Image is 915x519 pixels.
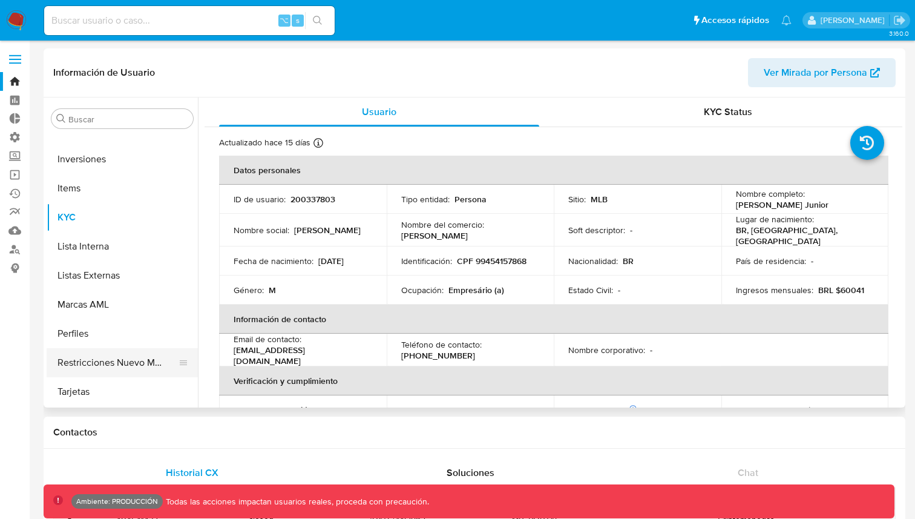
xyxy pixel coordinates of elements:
[736,225,870,246] p: BR, [GEOGRAPHIC_DATA], [GEOGRAPHIC_DATA]
[56,114,66,124] button: Buscar
[466,405,468,415] p: -
[47,377,198,406] button: Tarjetas
[630,225,632,236] p: -
[401,339,482,350] p: Teléfono de contacto :
[234,405,284,415] p: Nivel de KYC :
[650,345,652,355] p: -
[296,15,300,26] span: s
[821,15,889,26] p: ramiro.carbonell@mercadolibre.com.co
[818,285,864,296] p: BRL $60041
[280,15,289,26] span: ⌥
[748,58,896,87] button: Ver Mirada por Persona
[269,285,276,296] p: M
[568,285,613,296] p: Estado Civil :
[401,230,468,241] p: [PERSON_NAME]
[701,14,769,27] span: Accesos rápidos
[163,496,429,507] p: Todas las acciones impactan usuarios reales, proceda con precaución.
[53,426,896,438] h1: Contactos
[401,256,452,266] p: Identificación :
[401,285,444,296] p: Ocupación :
[457,256,526,266] p: CPF 99454157868
[68,114,188,125] input: Buscar
[234,225,289,236] p: Nombre social :
[738,466,758,480] span: Chat
[166,466,218,480] span: Historial CX
[294,225,361,236] p: [PERSON_NAME]
[401,219,484,230] p: Nombre del comercio :
[644,405,655,415] p: No
[781,15,792,25] a: Notificaciones
[47,232,198,261] button: Lista Interna
[736,285,813,296] p: Ingresos mensuales :
[234,194,286,205] p: ID de usuario :
[47,145,198,174] button: Inversiones
[568,256,618,266] p: Nacionalidad :
[893,14,906,27] a: Salir
[591,194,608,205] p: MLB
[568,345,645,355] p: Nombre corporativo :
[234,285,264,296] p: Género :
[811,256,813,266] p: -
[448,285,504,296] p: Empresário (a)
[44,13,335,28] input: Buscar usuario o caso...
[219,156,888,185] th: Datos personales
[47,261,198,290] button: Listas Externas
[401,194,450,205] p: Tipo entidad :
[47,319,198,348] button: Perfiles
[839,405,842,415] p: -
[47,348,188,377] button: Restricciones Nuevo Mundo
[447,466,494,480] span: Soluciones
[234,256,313,266] p: Fecha de nacimiento :
[362,105,396,119] span: Usuario
[219,305,888,334] th: Información de contacto
[219,137,310,148] p: Actualizado hace 15 días
[454,194,487,205] p: Persona
[736,214,814,225] p: Lugar de nacimiento :
[234,334,301,345] p: Email de contacto :
[623,256,634,266] p: BR
[47,203,198,232] button: KYC
[736,199,828,210] p: [PERSON_NAME] Junior
[290,194,335,205] p: 200337803
[401,350,475,361] p: [PHONE_NUMBER]
[401,405,461,415] p: Sujeto obligado :
[47,174,198,203] button: Items
[234,345,367,366] p: [EMAIL_ADDRESS][DOMAIN_NAME]
[76,499,158,504] p: Ambiente: PRODUCCIÓN
[568,194,586,205] p: Sitio :
[568,405,639,415] p: PEP confirmado :
[318,256,344,266] p: [DATE]
[219,366,888,395] th: Verificación y cumplimiento
[736,256,806,266] p: País de residencia :
[568,225,625,236] p: Soft descriptor :
[618,285,620,296] p: -
[53,67,155,79] h1: Información de Usuario
[764,58,867,87] span: Ver Mirada por Persona
[47,290,198,319] button: Marcas AML
[704,105,752,119] span: KYC Status
[736,188,805,199] p: Nombre completo :
[305,12,330,29] button: search-icon
[736,405,835,415] p: Tipo de Confirmación PEP :
[289,405,317,415] p: verified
